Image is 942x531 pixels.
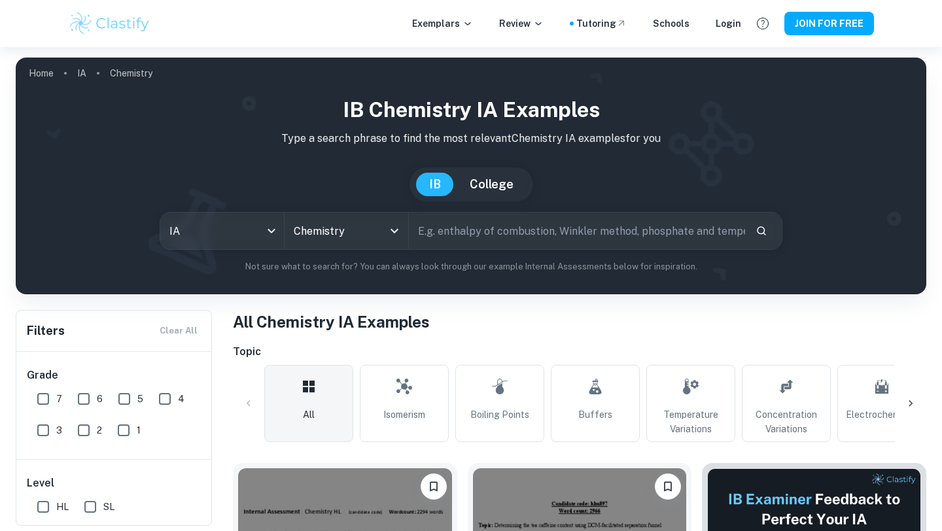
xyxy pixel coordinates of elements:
span: 7 [56,392,62,406]
p: Chemistry [110,66,152,80]
input: E.g. enthalpy of combustion, Winkler method, phosphate and temperature... [409,213,745,249]
button: College [457,173,527,196]
span: 6 [97,392,103,406]
p: Review [499,16,544,31]
button: Search [750,220,773,242]
h6: Topic [233,344,926,360]
a: Login [716,16,741,31]
span: 5 [137,392,143,406]
span: Electrochemistry [846,407,918,422]
p: Not sure what to search for? You can always look through our example Internal Assessments below f... [26,260,916,273]
span: All [303,407,315,422]
button: Please log in to bookmark exemplars [421,473,447,500]
a: IA [77,64,86,82]
span: 4 [178,392,184,406]
h6: Filters [27,322,65,340]
button: IB [416,173,454,196]
span: 3 [56,423,62,437]
span: Temperature Variations [652,407,729,436]
span: Isomerism [383,407,425,422]
a: Schools [653,16,689,31]
p: Exemplars [412,16,473,31]
p: Type a search phrase to find the most relevant Chemistry IA examples for you [26,131,916,146]
span: 2 [97,423,102,437]
button: Help and Feedback [752,12,774,35]
span: SL [103,500,114,514]
img: profile cover [16,58,926,294]
span: Concentration Variations [748,407,825,436]
a: Home [29,64,54,82]
button: JOIN FOR FREE [784,12,874,35]
button: Open [385,222,404,240]
span: Buffers [578,407,612,422]
h1: All Chemistry IA Examples [233,310,926,334]
span: Boiling Points [470,407,529,422]
span: HL [56,500,69,514]
button: Please log in to bookmark exemplars [655,473,681,500]
h1: IB Chemistry IA examples [26,94,916,126]
span: 1 [137,423,141,437]
h6: Grade [27,368,202,383]
img: Clastify logo [68,10,151,37]
a: Tutoring [576,16,627,31]
h6: Level [27,475,202,491]
div: IA [160,213,284,249]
